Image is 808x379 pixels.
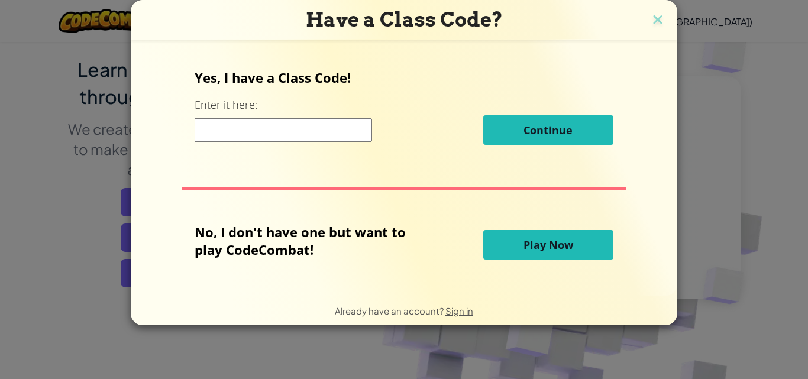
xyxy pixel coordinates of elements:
img: close icon [650,12,665,30]
span: Have a Class Code? [306,8,503,31]
p: Yes, I have a Class Code! [195,69,613,86]
span: Already have an account? [335,305,445,316]
span: Continue [523,123,573,137]
a: Sign in [445,305,473,316]
label: Enter it here: [195,98,257,112]
p: No, I don't have one but want to play CodeCombat! [195,223,424,258]
span: Play Now [523,238,573,252]
button: Continue [483,115,613,145]
button: Play Now [483,230,613,260]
